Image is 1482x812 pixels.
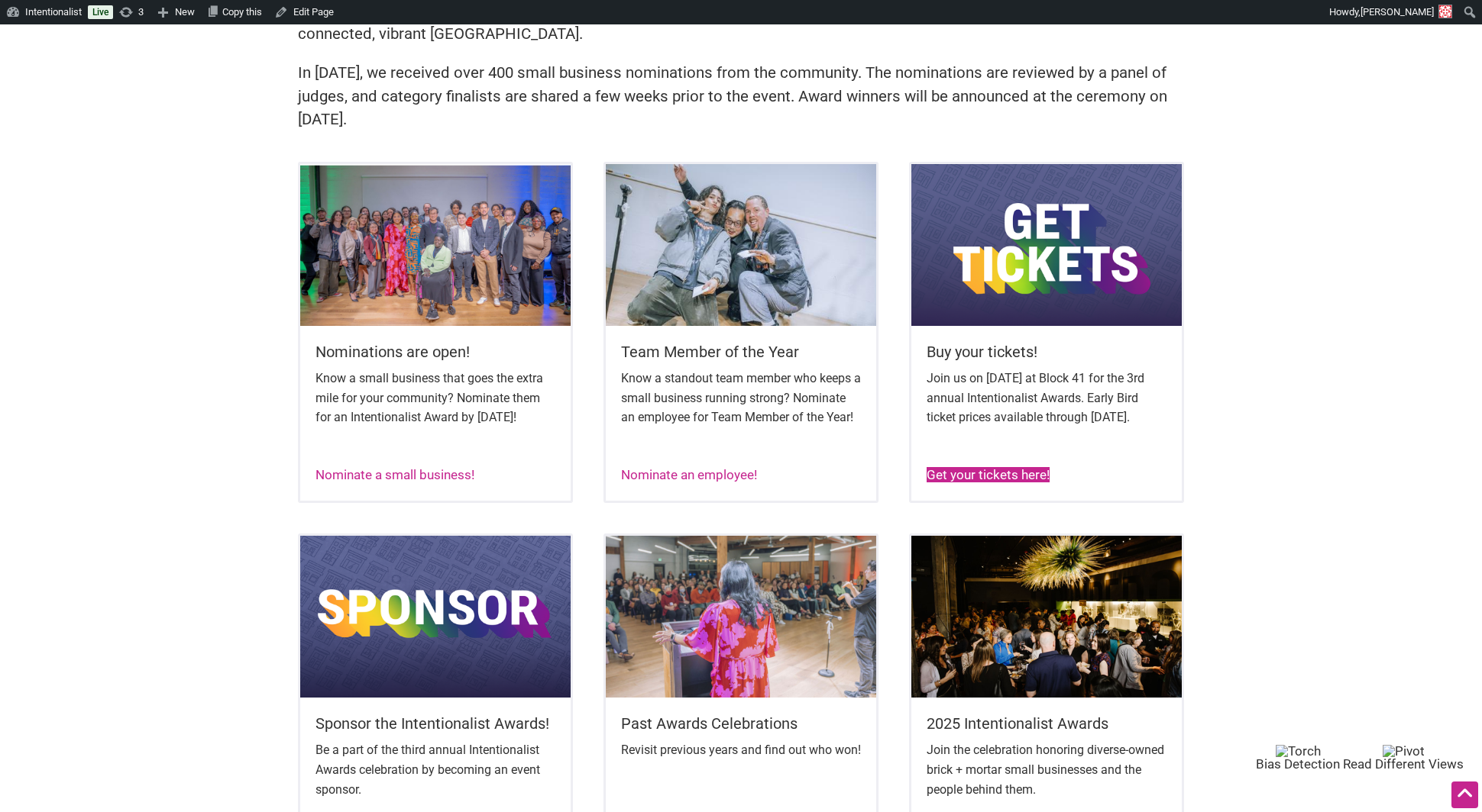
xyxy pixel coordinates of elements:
p: Revisit previous years and find out who won! [621,740,861,760]
button: Pivot Read Different Views [1343,744,1464,771]
div: Scroll Back to Top [1451,781,1478,808]
h5: Nominations are open! [315,341,555,362]
a: Get your tickets here! [927,467,1050,482]
p: Join the celebration honoring diverse-owned brick + mortar small businesses and the people behind... [927,740,1167,799]
p: Know a small business that goes the extra mile for your community? Nominate them for an Intention... [315,369,555,427]
span: Bias Detection [1256,756,1340,772]
a: Nominate an employee! [621,467,757,482]
h5: Sponsor the Intentionalist Awards! [315,713,555,734]
p: In [DATE], we received over 400 small business nominations from the community. The nominations ar... [298,61,1184,131]
img: Pivot [1383,745,1425,758]
p: Know a standout team member who keeps a small business running strong? Nominate an employee for T... [621,369,861,427]
h5: Past Awards Celebrations [621,713,861,734]
img: Torch [1276,745,1321,758]
h5: Buy your tickets! [927,341,1167,362]
button: Torch Bias Detection [1256,744,1340,771]
span: [PERSON_NAME] [1361,6,1434,18]
span: Read Different Views [1343,756,1464,772]
p: Join us on [DATE] at Block 41 for the 3rd annual Intentionalist Awards. Early Bird ticket prices ... [927,369,1167,427]
h5: Team Member of the Year [621,341,861,362]
a: Live [88,5,113,19]
h5: 2025 Intentionalist Awards [927,713,1167,734]
p: Be a part of the third annual Intentionalist Awards celebration by becoming an event sponsor. [315,740,555,799]
a: Nominate a small business! [315,467,474,482]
